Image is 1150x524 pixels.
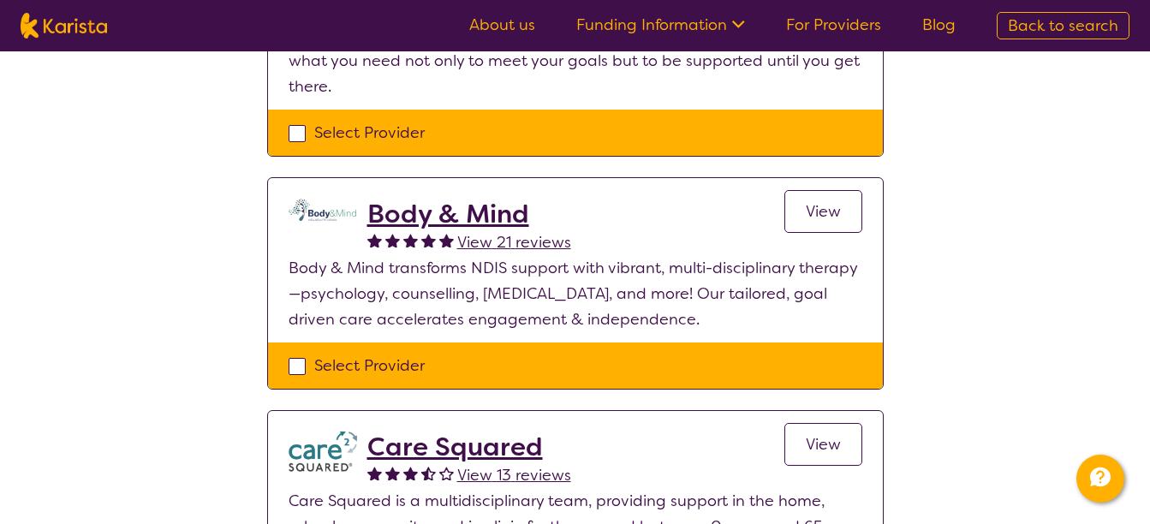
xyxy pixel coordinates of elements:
img: fullstar [421,233,436,247]
a: Back to search [997,12,1129,39]
img: emptystar [439,466,454,480]
a: View 21 reviews [457,229,571,255]
span: View 13 reviews [457,465,571,485]
a: View [784,190,862,233]
img: qmpolprhjdhzpcuekzqg.svg [289,199,357,221]
a: Body & Mind [367,199,571,229]
img: fullstar [439,233,454,247]
span: Back to search [1008,15,1118,36]
a: View [784,423,862,466]
img: fullstar [385,233,400,247]
button: Channel Menu [1076,455,1124,503]
p: Body & Mind transforms NDIS support with vibrant, multi-disciplinary therapy—psychology, counsell... [289,255,862,332]
span: View 21 reviews [457,232,571,253]
img: fullstar [403,233,418,247]
span: View [806,434,841,455]
a: Care Squared [367,432,571,462]
a: Blog [922,15,956,35]
img: Karista logo [21,13,107,39]
a: About us [469,15,535,35]
a: For Providers [786,15,881,35]
img: fullstar [385,466,400,480]
img: fullstar [367,233,382,247]
a: Funding Information [576,15,745,35]
a: View 13 reviews [457,462,571,488]
img: fullstar [403,466,418,480]
img: halfstar [421,466,436,480]
p: A trusted disability and mental health service provider that truly understands what you need not ... [289,22,862,99]
span: View [806,201,841,222]
img: watfhvlxxexrmzu5ckj6.png [289,432,357,472]
img: fullstar [367,466,382,480]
